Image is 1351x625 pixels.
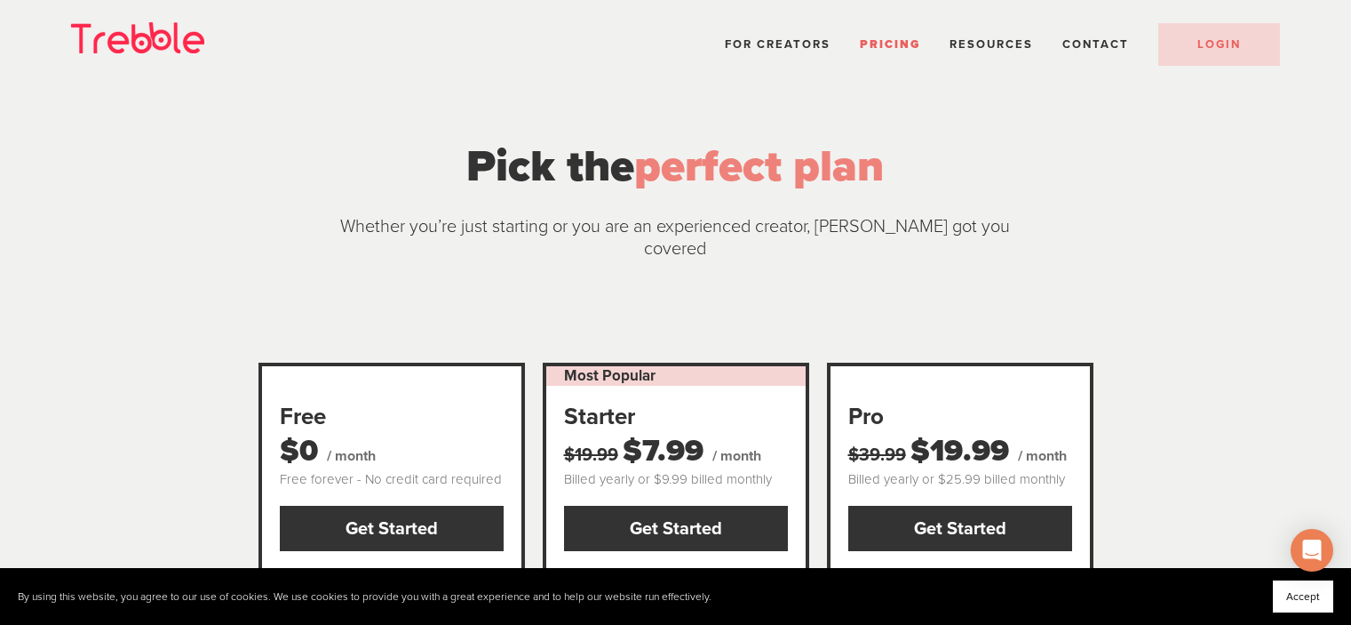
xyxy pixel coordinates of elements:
span: $7.99 [623,433,703,469]
p: Whether you’re just starting or you are an experienced creator, [PERSON_NAME] got you covered [322,216,1028,260]
span: $19.99 [910,433,1009,469]
span: / month [1018,447,1067,465]
span: Resources [950,37,1033,52]
span: perfect plan [634,140,884,193]
div: Pick the [322,134,1028,198]
s: $19.99 [564,445,618,466]
div: Open Intercom Messenger [1291,529,1333,572]
p: By using this website, you agree to our use of cookies. We use cookies to provide you with a grea... [18,590,711,604]
span: / month [712,447,761,465]
a: Get Started [280,506,504,551]
div: Free forever - No credit card required [280,471,504,489]
div: Billed yearly or $25.99 billed monthly [848,471,1072,489]
a: For Creators [725,37,830,52]
button: Accept [1273,581,1333,613]
div: Pro [848,402,1072,432]
a: Pricing [860,37,920,52]
div: Billed yearly or $9.99 billed monthly [564,471,788,489]
div: Starter [564,402,788,432]
span: LOGIN [1197,37,1241,52]
div: Most Popular [546,366,806,386]
img: Trebble [71,22,204,53]
a: Contact [1062,37,1129,52]
span: / month [327,447,376,465]
s: $39.99 [848,445,906,466]
a: Get Started [848,506,1072,551]
a: LOGIN [1158,23,1280,66]
span: Accept [1286,590,1320,603]
span: $0 [280,433,318,469]
a: Get Started [564,506,788,551]
div: Free [280,402,504,432]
